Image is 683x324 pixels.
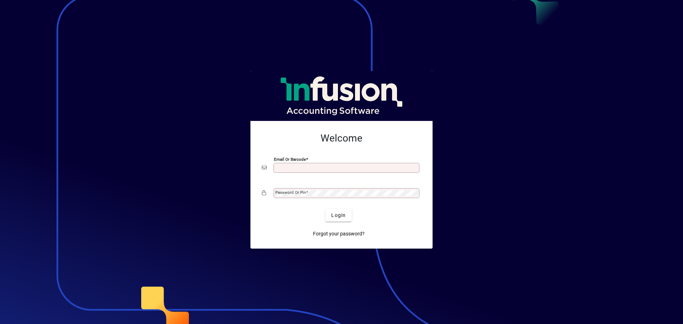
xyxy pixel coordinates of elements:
[262,132,421,144] h2: Welcome
[310,227,367,240] a: Forgot your password?
[325,209,351,222] button: Login
[313,230,365,238] span: Forgot your password?
[274,157,306,162] mat-label: Email or Barcode
[275,190,306,195] mat-label: Password or Pin
[331,212,346,219] span: Login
